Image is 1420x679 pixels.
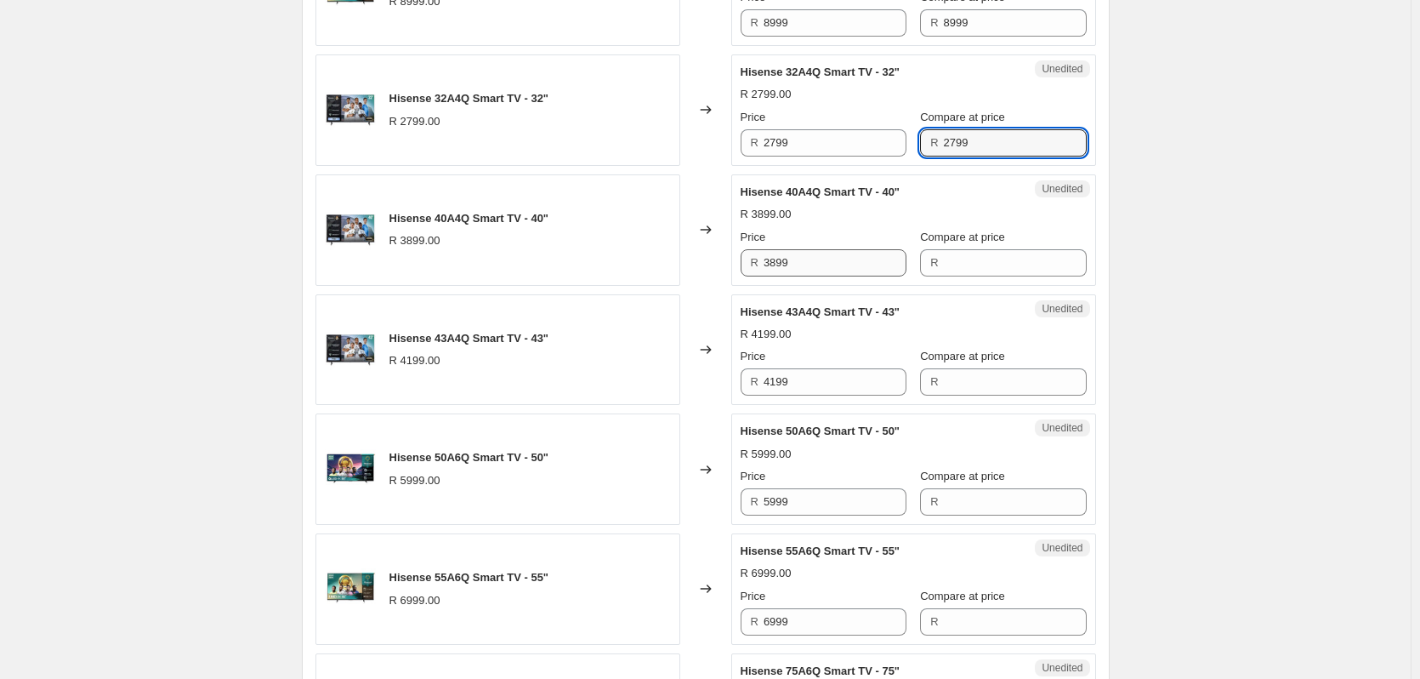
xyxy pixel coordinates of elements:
span: R [930,16,938,29]
img: 55A6Q_80x.webp [325,563,376,614]
span: R [930,375,938,388]
img: 32A4Q_80x.jpg [325,84,376,135]
span: R [930,256,938,269]
span: R [930,615,938,628]
span: Hisense 55A6Q Smart TV - 55" [741,545,900,557]
span: Compare at price [920,111,1005,123]
span: R [751,375,758,388]
span: Hisense 75A6Q Smart TV - 75" [741,665,900,677]
span: R [751,615,758,628]
span: Price [741,350,766,362]
span: Unedited [1042,302,1082,316]
span: R [751,16,758,29]
span: R [930,136,938,149]
span: R [930,495,938,508]
span: Hisense 32A4Q Smart TV - 32" [741,66,900,78]
span: Hisense 40A4Q Smart TV - 40" [389,212,549,225]
span: Unedited [1042,541,1082,555]
div: R 4199.00 [389,352,440,369]
div: R 3899.00 [389,232,440,249]
span: Compare at price [920,350,1005,362]
span: Price [741,231,766,243]
span: R [751,136,758,149]
span: Compare at price [920,470,1005,482]
div: R 4199.00 [741,326,792,343]
span: Hisense 40A4Q Smart TV - 40" [741,185,900,198]
img: 43A4Q_1cc9ad49-737c-410b-bf62-b21d14186345_80x.jpg [325,324,376,375]
div: R 2799.00 [741,86,792,103]
span: Hisense 32A4Q Smart TV - 32" [389,92,549,105]
div: R 5999.00 [389,472,440,489]
span: Hisense 50A6Q Smart TV - 50" [389,451,549,464]
span: Hisense 43A4Q Smart TV - 43" [389,332,549,345]
img: 40A4Q_80x.jpg [325,204,376,255]
span: Price [741,111,766,123]
span: Compare at price [920,590,1005,602]
div: R 3899.00 [741,206,792,223]
span: Hisense 43A4Q Smart TV - 43" [741,305,900,318]
div: R 5999.00 [741,446,792,463]
span: Price [741,590,766,602]
span: Unedited [1042,182,1082,196]
span: Compare at price [920,231,1005,243]
span: Hisense 50A6Q Smart TV - 50" [741,425,900,437]
span: R [751,495,758,508]
div: R 2799.00 [389,113,440,130]
span: Unedited [1042,62,1082,76]
div: R 6999.00 [741,565,792,582]
span: Price [741,470,766,482]
span: Hisense 55A6Q Smart TV - 55" [389,571,549,584]
span: Unedited [1042,421,1082,435]
div: R 6999.00 [389,592,440,609]
span: Unedited [1042,661,1082,675]
img: 50A6Q_80x.jpg [325,444,376,495]
span: R [751,256,758,269]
